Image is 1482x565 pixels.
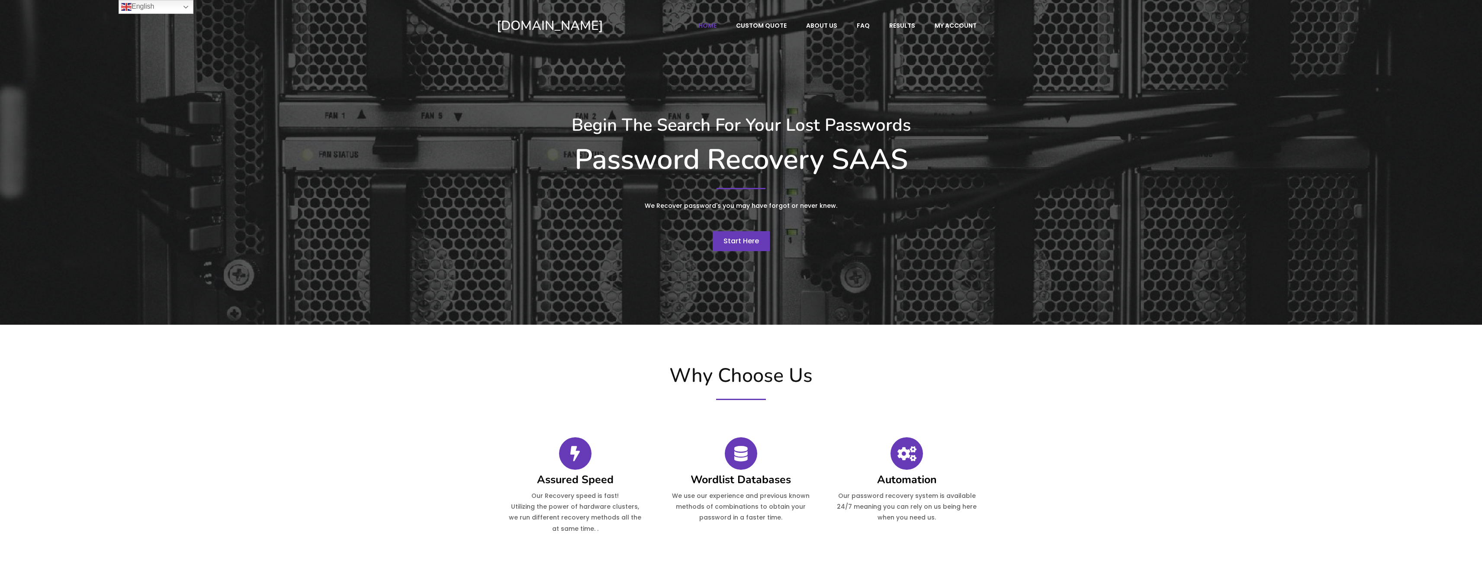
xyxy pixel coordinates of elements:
h4: Assured Speed [505,475,645,485]
p: We use our experience and previous known methods of combinations to obtain your password in a fas... [671,491,811,523]
span: Custom Quote [736,22,787,29]
span: Results [889,22,915,29]
a: My account [926,17,986,34]
a: [DOMAIN_NAME] [497,17,662,34]
span: FAQ [857,22,870,29]
h4: Wordlist Databases [671,475,811,485]
span: My account [935,22,977,29]
h3: Begin The Search For Your Lost Passwords [497,115,986,136]
img: en [121,2,132,12]
span: About Us [806,22,837,29]
span: Start Here [723,236,759,246]
h2: Why Choose Us [492,364,990,387]
a: Home [689,17,726,34]
a: Start Here [713,231,770,251]
p: Our Recovery speed is fast! Utilizing the power of hardware clusters, we run different recovery m... [505,491,645,534]
a: FAQ [848,17,879,34]
h4: Automation [837,475,977,485]
span: Home [698,22,717,29]
p: Our password recovery system is available 24/7 meaning you can rely on us being here when you nee... [837,491,977,523]
a: Custom Quote [727,17,796,34]
a: About Us [797,17,846,34]
h1: Password Recovery SAAS [497,143,986,177]
p: We Recover password's you may have forgot or never knew. [579,200,903,211]
a: Results [880,17,924,34]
